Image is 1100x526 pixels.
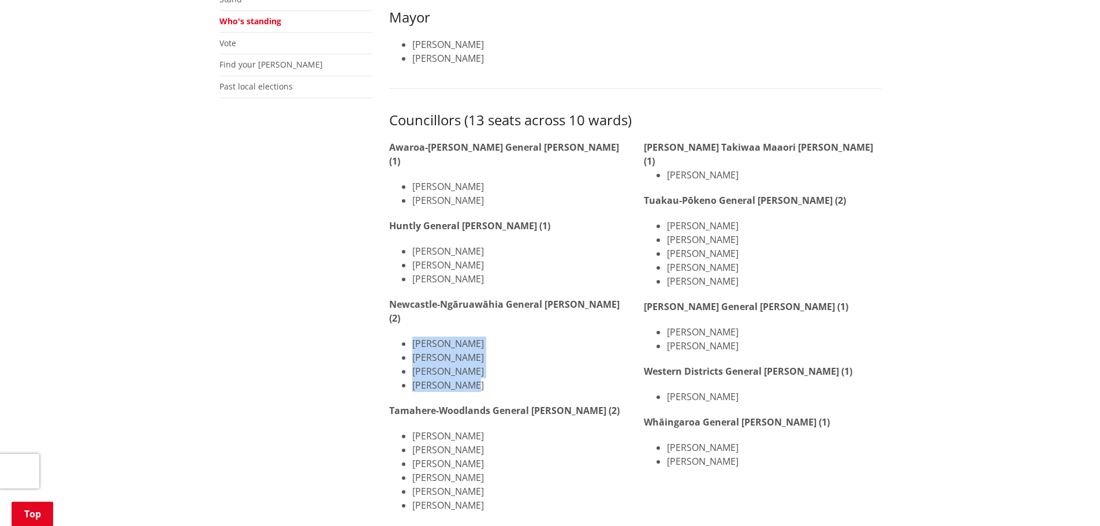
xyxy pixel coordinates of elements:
[389,9,881,26] h3: Mayor
[412,180,627,193] li: [PERSON_NAME]
[667,247,881,260] li: [PERSON_NAME]
[219,16,281,27] a: Who's standing
[412,457,627,471] li: [PERSON_NAME]
[412,38,881,51] li: [PERSON_NAME]
[389,298,620,324] strong: Newcastle-Ngāruawāhia General [PERSON_NAME] (2)
[667,339,881,353] li: [PERSON_NAME]
[412,272,627,286] li: [PERSON_NAME]
[412,258,627,272] li: [PERSON_NAME]
[412,193,627,207] li: [PERSON_NAME]
[219,59,323,70] a: Find your [PERSON_NAME]
[412,429,627,443] li: [PERSON_NAME]
[667,260,881,274] li: [PERSON_NAME]
[412,471,627,484] li: [PERSON_NAME]
[644,300,848,313] strong: [PERSON_NAME] General [PERSON_NAME] (1)
[644,194,846,207] strong: Tuakau-Pōkeno General [PERSON_NAME] (2)
[412,337,627,350] li: [PERSON_NAME]
[219,81,293,92] a: Past local elections
[667,219,881,233] li: [PERSON_NAME]
[412,443,627,457] li: [PERSON_NAME]
[667,233,881,247] li: [PERSON_NAME]
[389,141,619,167] strong: Awaroa-[PERSON_NAME] General [PERSON_NAME] (1)
[412,498,627,512] li: [PERSON_NAME]
[644,141,873,167] strong: [PERSON_NAME] Takiwaa Maaori [PERSON_NAME] (1)
[667,390,881,404] li: [PERSON_NAME]
[412,364,627,378] li: [PERSON_NAME]
[412,350,627,364] li: [PERSON_NAME]
[667,441,881,454] li: [PERSON_NAME]
[389,404,620,417] strong: Tamahere-Woodlands General [PERSON_NAME] (2)
[412,378,627,392] li: [PERSON_NAME]
[412,51,881,65] li: [PERSON_NAME]
[1047,477,1088,519] iframe: Messenger Launcher
[12,502,53,526] a: Top
[644,365,852,378] strong: Western Districts General [PERSON_NAME] (1)
[644,416,830,428] strong: Whāingaroa General [PERSON_NAME] (1)
[412,484,627,498] li: [PERSON_NAME]
[412,244,627,258] li: [PERSON_NAME]
[667,325,881,339] li: [PERSON_NAME]
[389,112,881,129] h3: Councillors (13 seats across 10 wards)
[389,219,550,232] strong: Huntly General [PERSON_NAME] (1)
[667,168,881,182] li: [PERSON_NAME]
[219,38,236,49] a: Vote
[667,274,881,288] li: [PERSON_NAME]
[667,454,881,468] li: [PERSON_NAME]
